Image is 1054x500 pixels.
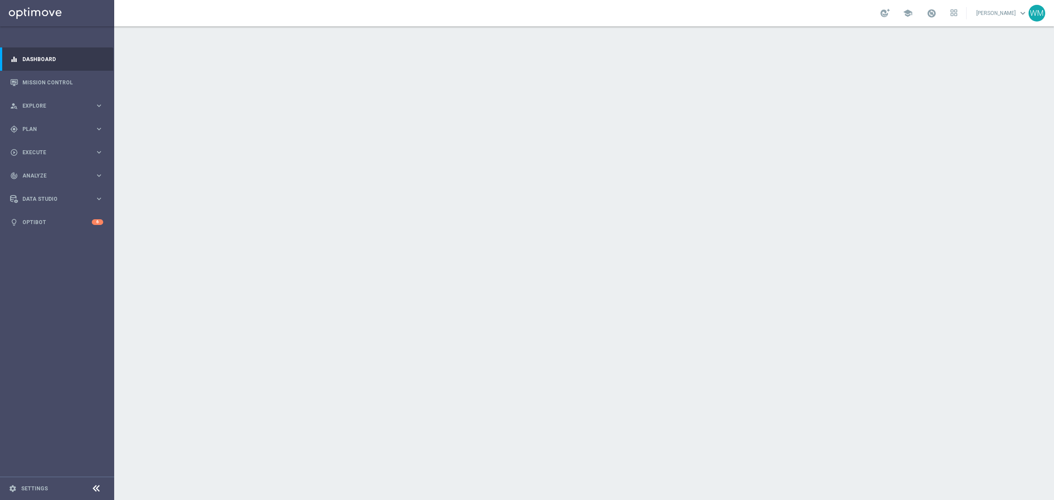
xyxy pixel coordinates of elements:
i: person_search [10,102,18,110]
i: keyboard_arrow_right [95,101,103,110]
i: gps_fixed [10,125,18,133]
a: Mission Control [22,71,103,94]
a: Optibot [22,210,92,234]
div: WM [1029,5,1045,22]
span: school [903,8,913,18]
span: Analyze [22,173,95,178]
div: 6 [92,219,103,225]
div: Optibot [10,210,103,234]
a: [PERSON_NAME]keyboard_arrow_down [975,7,1029,20]
i: keyboard_arrow_right [95,125,103,133]
i: track_changes [10,172,18,180]
span: Data Studio [22,196,95,202]
div: Execute [10,149,95,156]
div: Dashboard [10,47,103,71]
button: track_changes Analyze keyboard_arrow_right [10,172,104,179]
a: Dashboard [22,47,103,71]
i: equalizer [10,55,18,63]
div: Mission Control [10,71,103,94]
div: Data Studio [10,195,95,203]
span: Explore [22,103,95,109]
span: Plan [22,127,95,132]
span: keyboard_arrow_down [1018,8,1028,18]
i: keyboard_arrow_right [95,148,103,156]
button: Data Studio keyboard_arrow_right [10,196,104,203]
button: Mission Control [10,79,104,86]
i: keyboard_arrow_right [95,171,103,180]
i: lightbulb [10,218,18,226]
button: lightbulb Optibot 6 [10,219,104,226]
span: Execute [22,150,95,155]
div: Analyze [10,172,95,180]
i: settings [9,485,17,493]
button: equalizer Dashboard [10,56,104,63]
div: Plan [10,125,95,133]
i: keyboard_arrow_right [95,195,103,203]
button: person_search Explore keyboard_arrow_right [10,102,104,109]
button: gps_fixed Plan keyboard_arrow_right [10,126,104,133]
div: Explore [10,102,95,110]
i: play_circle_outline [10,149,18,156]
button: play_circle_outline Execute keyboard_arrow_right [10,149,104,156]
a: Settings [21,486,48,491]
